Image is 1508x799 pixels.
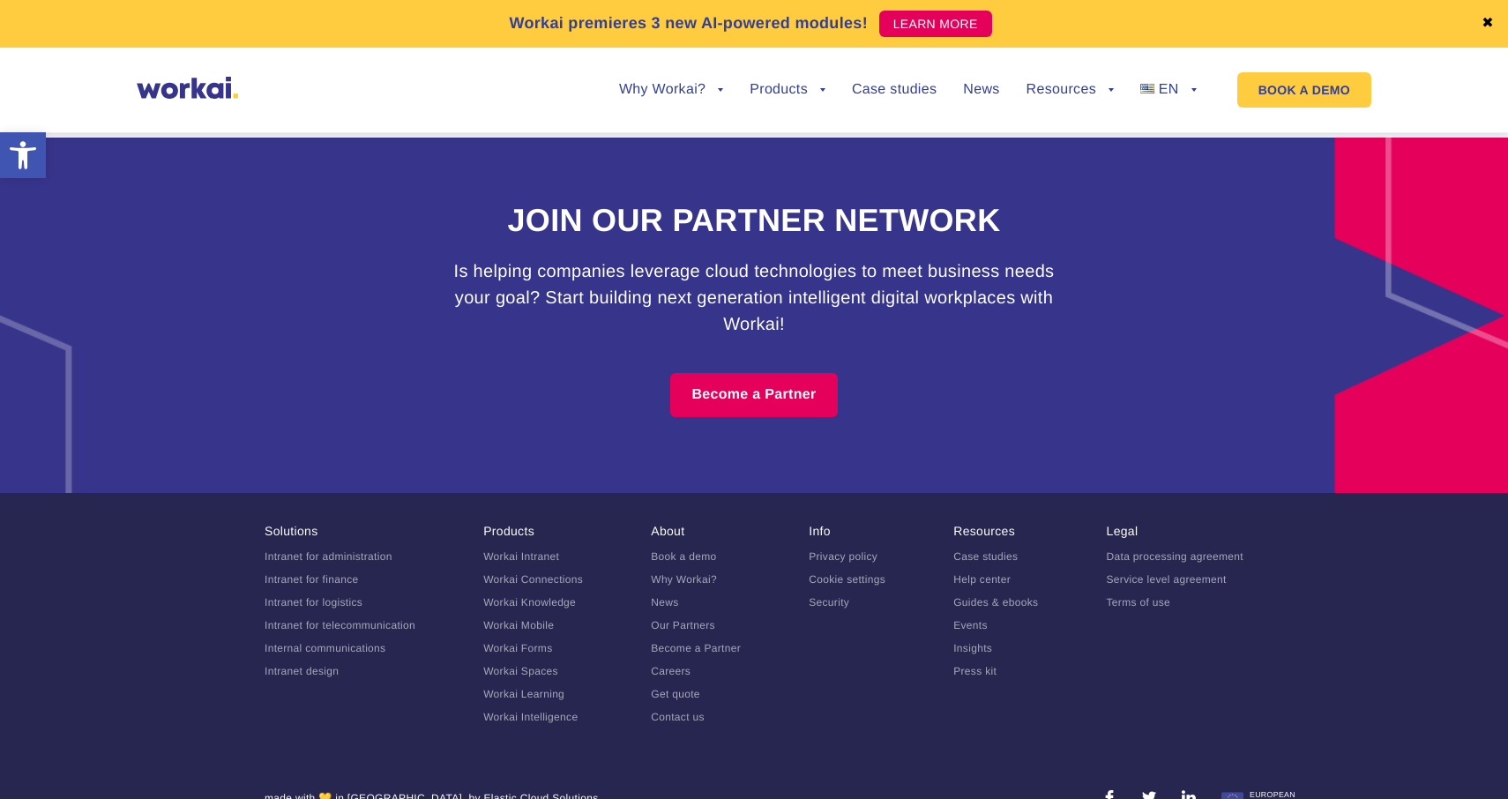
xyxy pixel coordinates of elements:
[1482,17,1494,31] a: ✖
[1107,550,1243,563] a: Data processing agreement
[879,11,992,37] a: LEARN MORE
[1026,83,1114,97] a: Resources
[265,573,358,586] a: Intranet for finance
[483,524,534,538] a: Products
[953,524,1015,538] a: Resources
[1107,524,1138,538] a: Legal
[483,711,578,723] a: Workai Intelligence
[483,688,564,700] a: Workai Learning
[809,524,831,538] a: Info
[1159,82,1179,97] span: EN
[483,642,552,654] a: Workai Forms
[651,573,717,586] a: Why Workai?
[809,596,849,609] a: Security
[483,619,554,631] a: Workai Mobile
[265,642,385,654] a: Internal communications
[953,550,1018,563] a: Case studies
[953,596,1038,609] a: Guides & ebooks
[670,373,837,417] a: Become a Partner
[483,573,583,586] a: Workai Connections
[651,665,691,677] a: Careers
[750,83,825,97] a: Products
[483,596,576,609] a: Workai Knowledge
[651,550,716,563] a: Book a demo
[651,524,684,538] a: About
[963,83,999,97] a: News
[265,524,317,538] a: Solutions
[651,688,700,700] a: Get quote
[809,573,885,586] a: Cookie settings
[509,11,868,35] p: Workai premieres 3 new AI-powered modules!
[953,665,997,677] a: Press kit
[265,199,1243,243] h2: Join our partner network
[265,619,415,631] a: Intranet for telecommunication
[1107,596,1171,609] a: Terms of use
[953,573,1011,586] a: Help center
[651,596,678,609] a: News
[809,550,877,563] a: Privacy policy
[619,83,723,97] a: Why Workai?
[651,619,715,631] a: Our Partners
[483,665,558,677] a: Workai Spaces
[852,83,937,97] a: Case studies
[651,711,705,723] a: Contact us
[9,647,485,790] iframe: Popup CTA
[445,258,1063,338] h3: Is helping companies leverage cloud technologies to meet business needs your goal? Start building...
[265,596,362,609] a: Intranet for logistics
[953,642,992,654] a: Insights
[265,550,392,563] a: Intranet for administration
[651,642,741,654] a: Become a Partner
[483,550,559,563] a: Workai Intranet
[1237,72,1371,108] a: BOOK A DEMO
[1107,573,1227,586] a: Service level agreement
[953,619,988,631] a: Events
